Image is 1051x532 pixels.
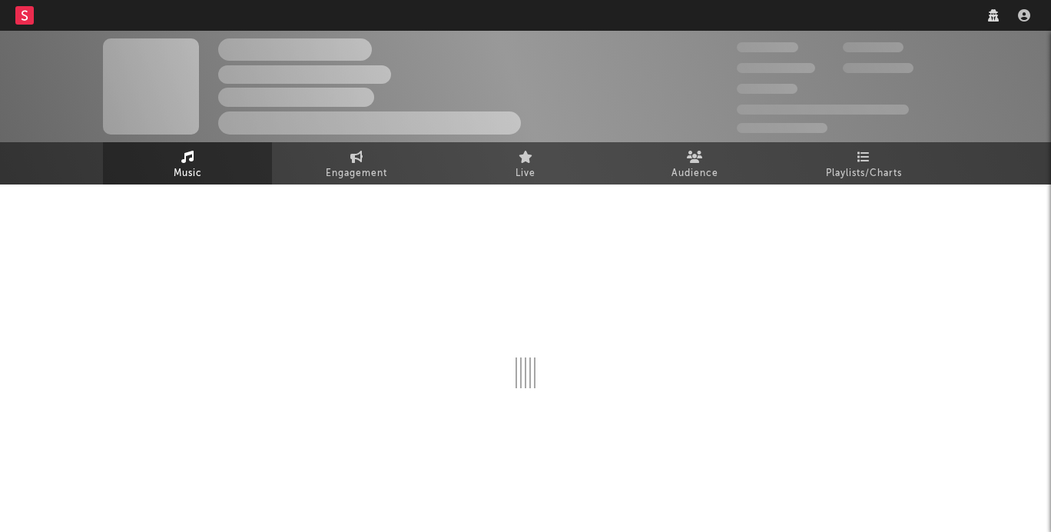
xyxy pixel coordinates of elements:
a: Engagement [272,142,441,185]
a: Playlists/Charts [779,142,948,185]
span: 100,000 [843,42,903,52]
span: Playlists/Charts [826,165,902,183]
span: 50,000,000 Monthly Listeners [737,105,909,115]
span: Jump Score: 85.0 [737,123,827,133]
span: Live [516,165,535,183]
span: 50,000,000 [737,63,815,73]
a: Live [441,142,610,185]
span: 100,000 [737,84,797,94]
a: Music [103,142,272,185]
span: Audience [671,165,718,183]
span: Music [174,165,202,183]
span: 1,000,000 [843,63,913,73]
span: Engagement [326,165,387,183]
span: 300,000 [737,42,798,52]
a: Audience [610,142,779,185]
